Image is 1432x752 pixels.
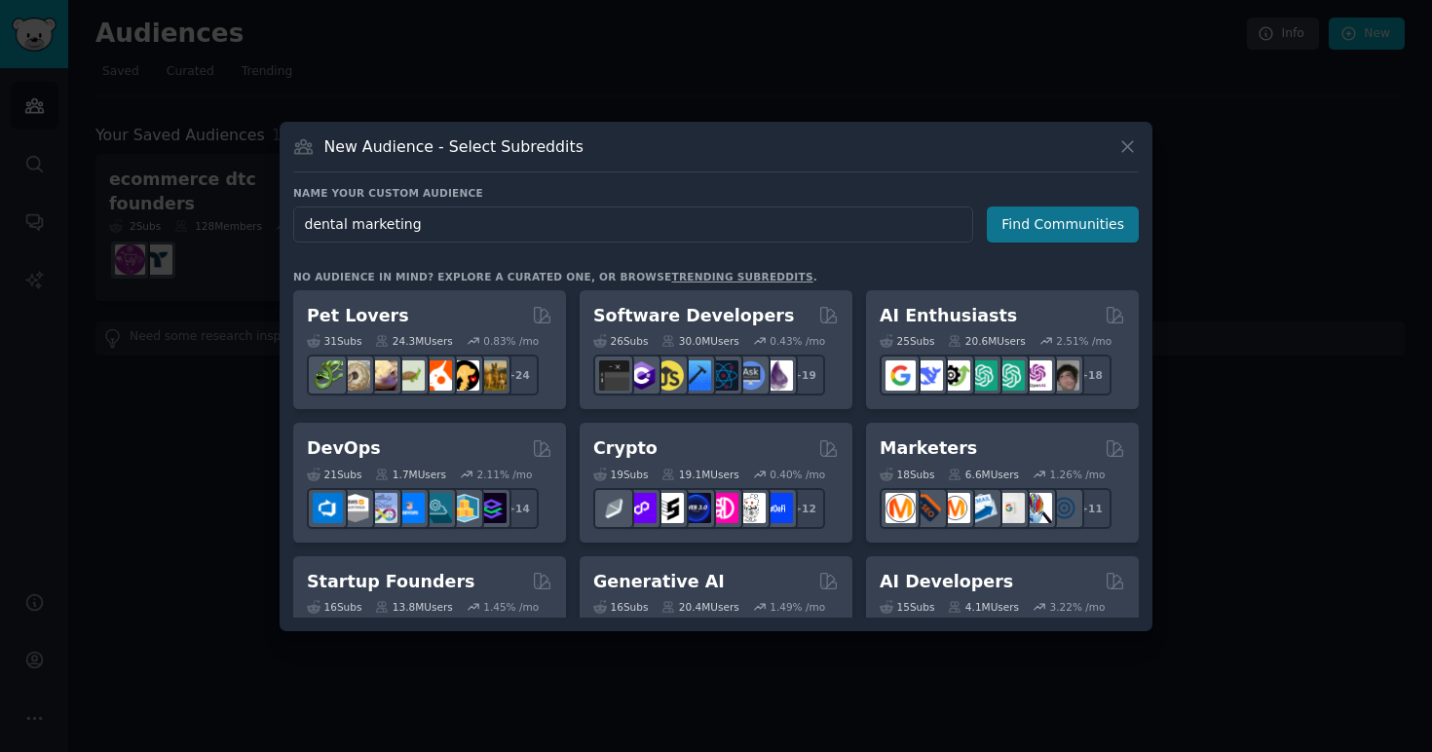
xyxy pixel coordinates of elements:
[995,360,1025,391] img: chatgpt_prompts_
[1071,355,1112,395] div: + 18
[1022,360,1052,391] img: OpenAIDev
[770,600,825,614] div: 1.49 % /mo
[940,493,970,523] img: AskMarketing
[880,468,934,481] div: 18 Sub s
[307,304,409,328] h2: Pet Lovers
[967,360,998,391] img: chatgpt_promptDesign
[395,360,425,391] img: turtle
[483,334,539,348] div: 0.83 % /mo
[313,493,343,523] img: azuredevops
[476,493,507,523] img: PlatformEngineers
[948,600,1019,614] div: 4.1M Users
[422,493,452,523] img: platformengineering
[708,360,738,391] img: reactnative
[449,493,479,523] img: aws_cdk
[367,493,397,523] img: Docker_DevOps
[735,360,766,391] img: AskComputerScience
[913,493,943,523] img: bigseo
[293,270,817,283] div: No audience in mind? Explore a curated one, or browse .
[593,436,658,461] h2: Crypto
[661,468,738,481] div: 19.1M Users
[880,304,1017,328] h2: AI Enthusiasts
[880,570,1013,594] h2: AI Developers
[593,468,648,481] div: 19 Sub s
[886,360,916,391] img: GoogleGeminiAI
[367,360,397,391] img: leopardgeckos
[422,360,452,391] img: cockatiel
[593,304,794,328] h2: Software Developers
[880,334,934,348] div: 25 Sub s
[770,334,825,348] div: 0.43 % /mo
[498,355,539,395] div: + 24
[661,334,738,348] div: 30.0M Users
[1050,600,1106,614] div: 3.22 % /mo
[626,360,657,391] img: csharp
[681,493,711,523] img: web3
[307,436,381,461] h2: DevOps
[770,468,825,481] div: 0.40 % /mo
[307,334,361,348] div: 31 Sub s
[340,493,370,523] img: AWS_Certified_Experts
[681,360,711,391] img: iOSProgramming
[375,600,452,614] div: 13.8M Users
[784,355,825,395] div: + 19
[940,360,970,391] img: AItoolsCatalog
[324,136,584,157] h3: New Audience - Select Subreddits
[880,600,934,614] div: 15 Sub s
[708,493,738,523] img: defiblockchain
[654,360,684,391] img: learnjavascript
[313,360,343,391] img: herpetology
[784,488,825,529] div: + 12
[293,207,973,243] input: Pick a short name, like "Digital Marketers" or "Movie-Goers"
[593,570,725,594] h2: Generative AI
[1071,488,1112,529] div: + 11
[599,493,629,523] img: ethfinance
[995,493,1025,523] img: googleads
[967,493,998,523] img: Emailmarketing
[599,360,629,391] img: software
[483,600,539,614] div: 1.45 % /mo
[671,271,812,282] a: trending subreddits
[375,334,452,348] div: 24.3M Users
[307,468,361,481] div: 21 Sub s
[880,436,977,461] h2: Marketers
[626,493,657,523] img: 0xPolygon
[1049,360,1079,391] img: ArtificalIntelligence
[498,488,539,529] div: + 14
[477,468,533,481] div: 2.11 % /mo
[1049,493,1079,523] img: OnlineMarketing
[763,493,793,523] img: defi_
[449,360,479,391] img: PetAdvice
[307,570,474,594] h2: Startup Founders
[476,360,507,391] img: dogbreed
[1022,493,1052,523] img: MarketingResearch
[307,600,361,614] div: 16 Sub s
[375,468,446,481] div: 1.7M Users
[987,207,1139,243] button: Find Communities
[948,468,1019,481] div: 6.6M Users
[340,360,370,391] img: ballpython
[735,493,766,523] img: CryptoNews
[1056,334,1112,348] div: 2.51 % /mo
[593,334,648,348] div: 26 Sub s
[886,493,916,523] img: content_marketing
[661,600,738,614] div: 20.4M Users
[913,360,943,391] img: DeepSeek
[948,334,1025,348] div: 20.6M Users
[293,186,1139,200] h3: Name your custom audience
[763,360,793,391] img: elixir
[654,493,684,523] img: ethstaker
[1050,468,1106,481] div: 1.26 % /mo
[593,600,648,614] div: 16 Sub s
[395,493,425,523] img: DevOpsLinks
